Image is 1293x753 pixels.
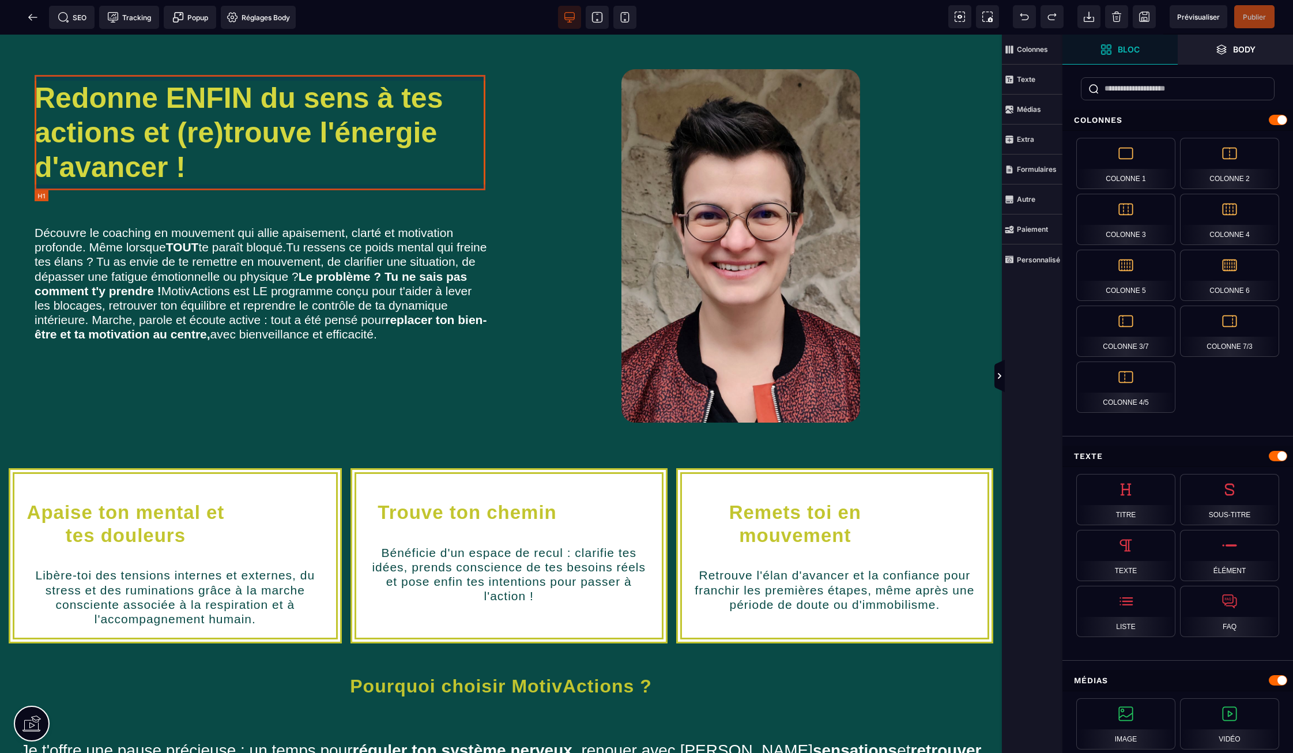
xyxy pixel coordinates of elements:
span: Paiement [1002,214,1062,244]
h1: Trouve ton chemin [365,466,570,490]
span: Nettoyage [1105,5,1128,28]
span: Rétablir [1041,5,1064,28]
span: Enregistrer le contenu [1234,5,1275,28]
strong: Personnalisé [1017,255,1060,264]
text: Retrouve l'élan d'avancer et la confiance pour franchir les premières étapes, même après une péri... [691,530,979,580]
div: Colonne 4 [1180,194,1279,245]
span: Autre [1002,185,1062,214]
span: Métadata SEO [49,6,95,29]
img: a00a15cd26c76ceea68b77b015c3d001_Moi.jpg [621,35,860,388]
span: Code de suivi [99,6,159,29]
span: Capture d'écran [976,5,999,28]
span: Réglages Body [227,12,290,23]
b: replacer ton bien-être et ta motivation au centre, [35,278,487,306]
span: Tu ressens ce poids mental qui freine tes élans ? Tu as envie de te remettre en mouvement, de cla... [35,206,490,306]
div: Texte [1062,446,1293,467]
strong: Colonnes [1017,45,1048,54]
div: Élément [1180,530,1279,581]
h1: Redonne ENFIN du sens à tes actions et (re)trouve l'énergie d'avancer ! [35,40,488,156]
span: Publier [1243,13,1266,21]
h2: Découvre le coaching en mouvement qui allie apaisement, clarté et motivation profonde. Même lorsq... [35,185,488,313]
div: Colonne 5 [1076,250,1175,301]
text: Libère-toi des tensions internes et externes, du stress et des ruminations grâce à la marche cons... [23,530,327,594]
span: Voir les composants [948,5,971,28]
div: Titre [1076,474,1175,525]
text: Bénéficie d'un espace de recul : clarifie tes idées, prends conscience de tes besoins réels et po... [365,508,653,572]
div: FAQ [1180,586,1279,637]
strong: Extra [1017,135,1034,144]
div: Colonne 1 [1076,138,1175,189]
span: Prévisualiser [1177,13,1220,21]
span: Personnalisé [1002,244,1062,274]
div: Texte [1076,530,1175,581]
span: Afficher les vues [1062,359,1074,394]
span: Favicon [221,6,296,29]
span: Extra [1002,125,1062,155]
span: Défaire [1013,5,1036,28]
span: Ouvrir les calques [1178,35,1293,65]
span: Texte [1002,65,1062,95]
div: Colonne 7/3 [1180,306,1279,357]
span: Voir mobile [613,6,636,29]
span: Aperçu [1170,5,1227,28]
strong: Autre [1017,195,1035,204]
div: Vidéo [1180,698,1279,750]
span: Enregistrer [1133,5,1156,28]
b: Le problème ? Tu ne sais pas comment t'y prendre ! [35,235,470,263]
span: Formulaires [1002,155,1062,185]
div: Colonne 2 [1180,138,1279,189]
div: Colonne 3 [1076,194,1175,245]
b: réguler ton système nerveux [353,707,572,725]
div: Colonnes [1062,110,1293,131]
div: Colonne 3/7 [1076,306,1175,357]
span: Voir bureau [558,6,581,29]
h1: Pourquoi choisir MotivActions ? [17,635,985,668]
span: SEO [58,12,86,23]
div: Colonne 4/5 [1076,362,1175,413]
strong: Bloc [1118,45,1140,54]
div: Liste [1076,586,1175,637]
div: Sous-titre [1180,474,1279,525]
div: Colonne 6 [1180,250,1279,301]
b: TOUT [166,206,199,219]
h1: Apaise ton mental et tes douleurs [23,466,228,512]
strong: Body [1233,45,1256,54]
strong: Médias [1017,105,1041,114]
span: Retour [21,6,44,29]
span: Créer une alerte modale [164,6,216,29]
strong: Paiement [1017,225,1048,234]
span: Popup [172,12,208,23]
span: Colonnes [1002,35,1062,65]
span: Ouvrir les blocs [1062,35,1178,65]
div: Médias [1062,670,1293,691]
span: Importer [1077,5,1100,28]
span: Médias [1002,95,1062,125]
span: Voir tablette [586,6,609,29]
strong: Texte [1017,75,1035,84]
div: Image [1076,698,1175,750]
strong: Formulaires [1017,165,1057,174]
span: Tracking [107,12,151,23]
h1: Remets toi en mouvement [691,466,900,512]
b: sensations [813,707,897,725]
